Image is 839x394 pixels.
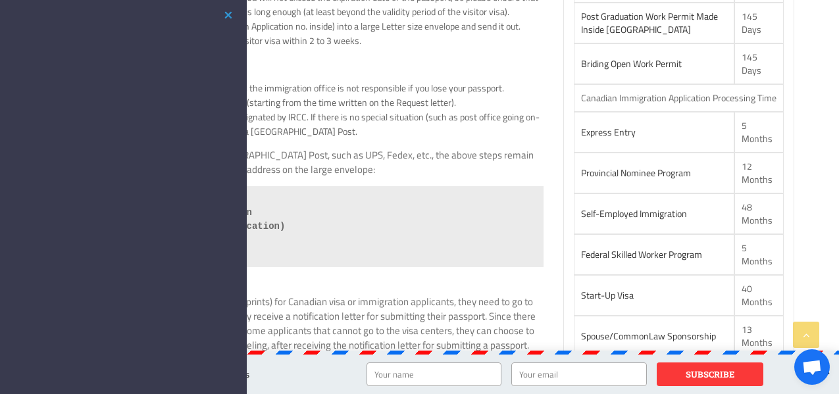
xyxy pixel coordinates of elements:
[734,234,784,275] td: 5 Months
[61,295,544,353] p: After collecting biometric information (fingerprints) for Canadian visa or immigration applicants...
[734,193,784,234] td: 48 Months
[734,316,784,357] td: 13 Months
[88,110,544,139] li: Canada Post is the official post office designated by IRCC. If there is no special situation (suc...
[734,275,784,316] td: 40 Months
[367,362,502,386] input: Your name
[794,349,830,385] div: Open chat
[734,112,784,153] td: 5 Months
[581,91,777,105] div: Canadian immigration application processing time
[61,57,544,72] p: Keep in mind:
[734,43,784,84] td: 145 Days
[734,3,784,43] td: 145 Days
[88,19,544,34] li: Print IRCC’s ‘approval letter’ (the one with Application no. inside) into a large Letter size env...
[793,322,819,348] a: Go to Top
[581,246,702,263] a: Federal Skilled Worker Program
[88,81,544,95] li: If you do not follow the above procedures, the immigration office is not responsible if you lose ...
[511,362,647,386] input: Your email
[734,153,784,193] td: 12 Months
[88,95,544,110] li: Your passport must be submitted [DATE] (starting from the time written on the Request letter).
[581,124,636,141] a: Express Entry
[581,287,634,304] a: Start-up Visa
[581,328,716,345] a: Spouse/CommonLaw Sponsorship
[581,164,691,182] a: Provincial Nominee Program
[581,205,687,222] a: Self-employed Immigration
[581,8,718,38] a: Post Graduation Work Permit Made Inside [GEOGRAPHIC_DATA]
[88,34,544,48] li: You will receive your passport with the visitor visa within 2 to 3 weeks.
[686,368,734,380] strong: SUBSCRIBE
[581,55,682,72] a: Briding Open Work Permit
[61,148,544,177] p: If you use courier services other than [GEOGRAPHIC_DATA] Post, such as UPS, Fedex, etc., the abov...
